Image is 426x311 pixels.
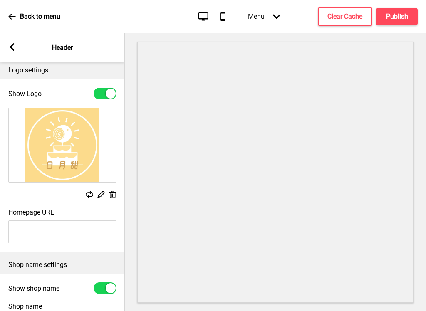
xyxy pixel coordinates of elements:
h4: Publish [386,12,408,21]
p: Back to menu [20,12,60,21]
h4: Clear Cache [327,12,362,21]
button: Publish [376,8,418,25]
img: Image [9,108,116,182]
p: Shop name settings [8,260,116,269]
p: Header [52,43,73,52]
label: Show Logo [8,90,42,98]
label: Shop name [8,302,42,310]
p: Logo settings [8,66,116,75]
button: Clear Cache [318,7,372,26]
label: Show shop name [8,284,59,292]
label: Homepage URL [8,208,54,216]
a: Back to menu [8,5,60,28]
div: Menu [240,4,289,29]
